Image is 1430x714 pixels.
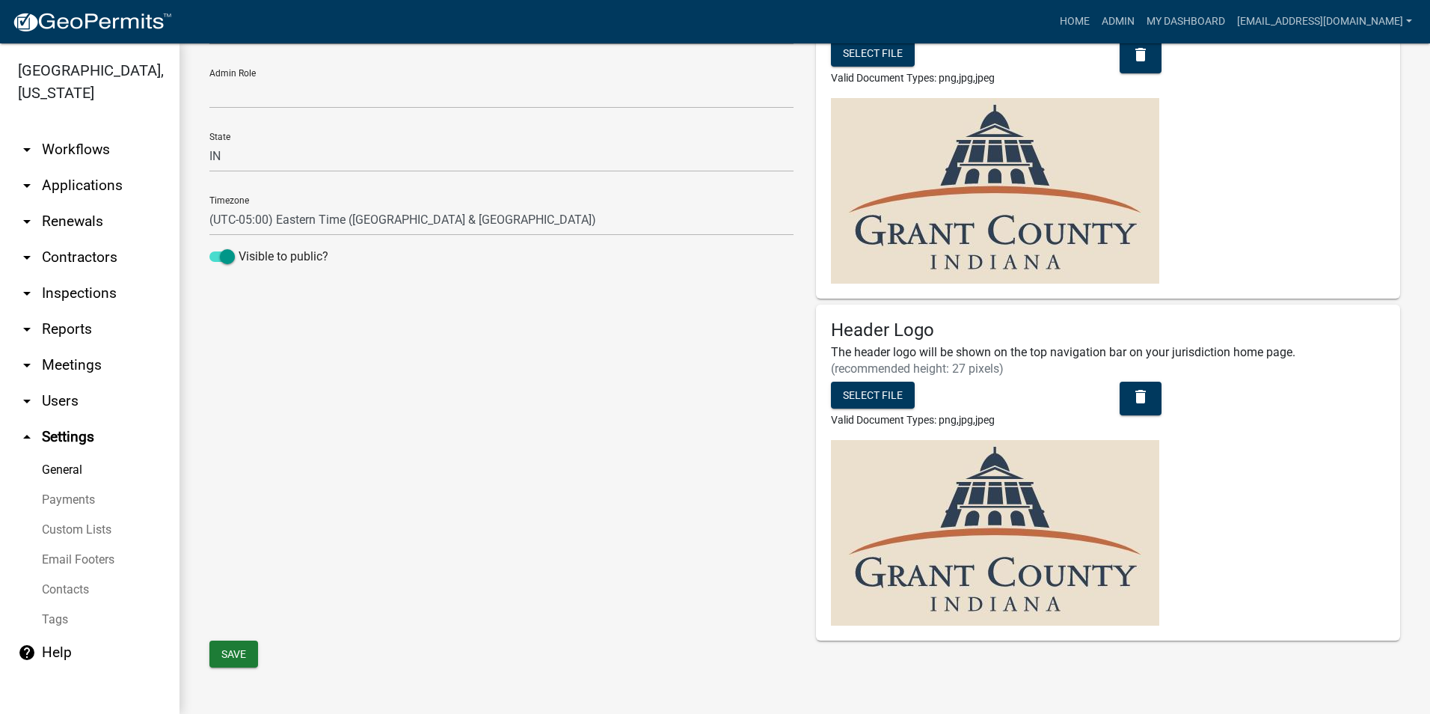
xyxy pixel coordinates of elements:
[831,414,995,426] span: Valid Document Types: png,jpg,jpeg
[18,644,36,662] i: help
[18,392,36,410] i: arrow_drop_down
[18,428,36,446] i: arrow_drop_up
[831,40,915,67] button: Select file
[1231,7,1418,36] a: [EMAIL_ADDRESS][DOMAIN_NAME]
[831,345,1385,359] h6: The header logo will be shown on the top navigation bar on your jurisdiction home page.
[1132,387,1150,405] i: delete
[1141,7,1231,36] a: My Dashboard
[831,98,1159,284] img: jurisdiction logo
[209,641,258,668] button: Save
[209,248,328,266] label: Visible to public?
[831,440,1159,626] img: jurisdiction header logo
[1054,7,1096,36] a: Home
[1120,382,1162,415] button: delete
[18,141,36,159] i: arrow_drop_down
[18,177,36,195] i: arrow_drop_down
[18,284,36,302] i: arrow_drop_down
[18,320,36,338] i: arrow_drop_down
[18,248,36,266] i: arrow_drop_down
[831,361,1385,376] h6: (recommended height: 27 pixels)
[1120,40,1162,73] button: delete
[1132,45,1150,63] i: delete
[831,320,1385,341] h5: Header Logo
[18,356,36,374] i: arrow_drop_down
[18,213,36,231] i: arrow_drop_down
[831,382,915,409] button: Select file
[1096,7,1141,36] a: Admin
[831,72,995,84] span: Valid Document Types: png,jpg,jpeg
[221,647,246,659] span: Save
